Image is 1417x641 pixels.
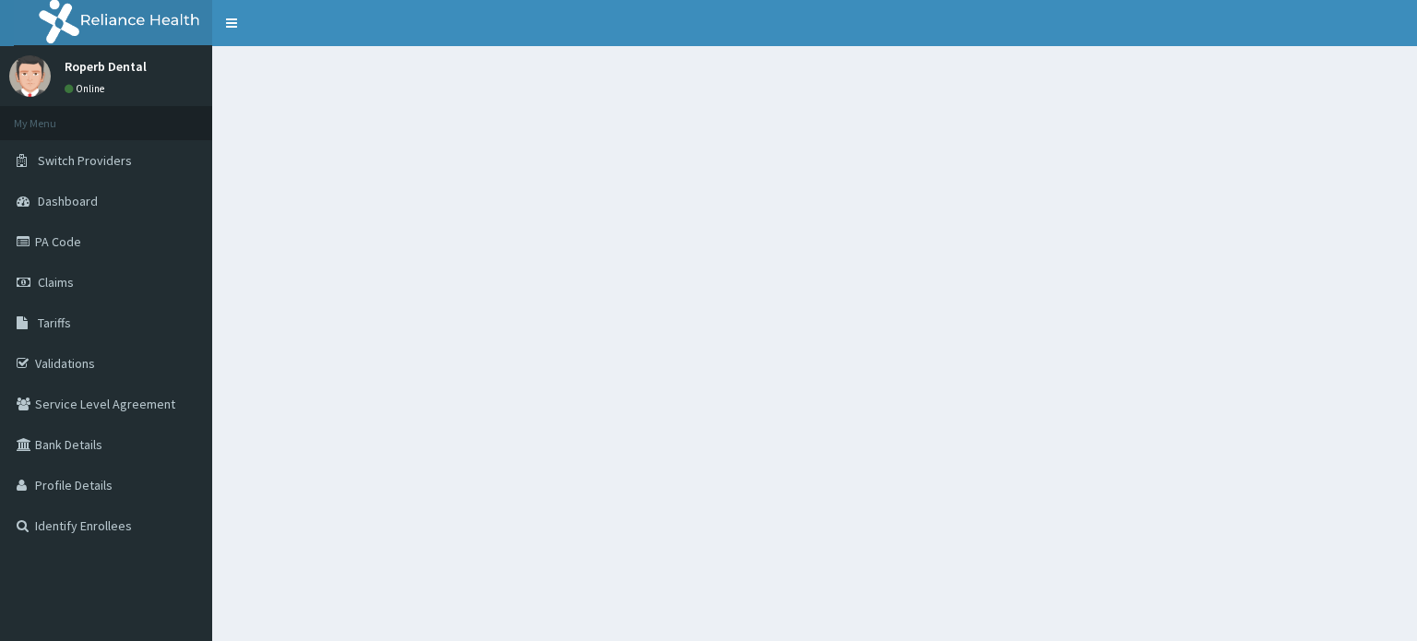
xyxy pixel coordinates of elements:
[9,55,51,97] img: User Image
[65,82,109,95] a: Online
[65,60,147,73] p: Roperb Dental
[38,193,98,209] span: Dashboard
[38,315,71,331] span: Tariffs
[38,274,74,291] span: Claims
[38,152,132,169] span: Switch Providers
